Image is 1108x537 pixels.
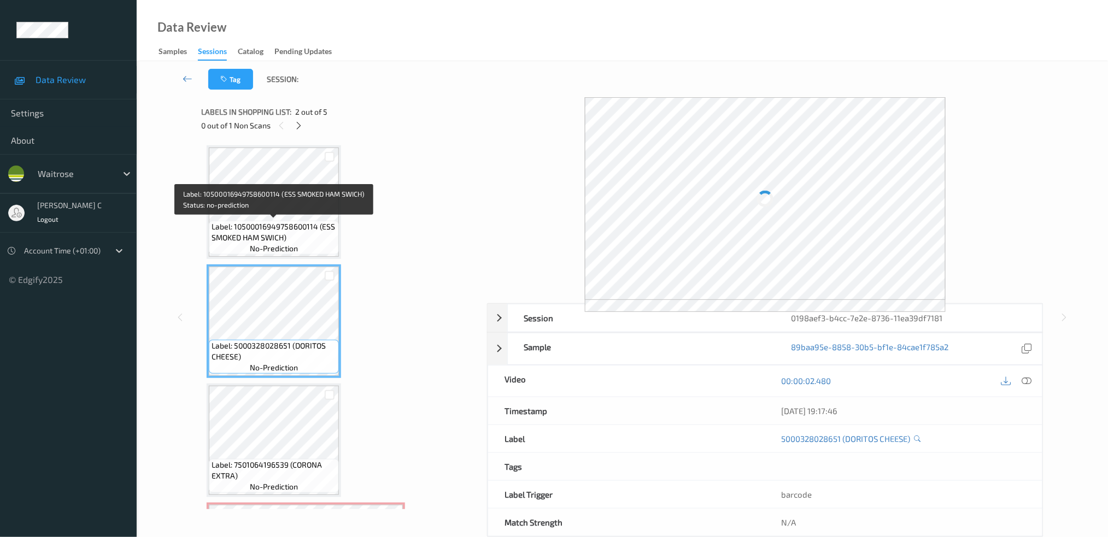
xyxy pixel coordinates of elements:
a: Catalog [238,44,274,60]
a: 5000328028651 (DORITOS CHEESE) [782,433,911,444]
span: no-prediction [250,362,298,373]
div: Session0198aef3-b4cc-7e2e-8736-11ea39df7181 [488,304,1043,332]
div: Tags [488,453,765,480]
div: Pending Updates [274,46,332,60]
div: Session [508,304,775,332]
div: 0198aef3-b4cc-7e2e-8736-11ea39df7181 [775,304,1042,332]
span: Session: [267,74,298,85]
a: 00:00:02.480 [782,375,831,386]
span: no-prediction [250,481,298,492]
div: 0 out of 1 Non Scans [201,119,479,132]
div: Video [488,365,765,397]
div: Label Trigger [488,481,765,508]
a: 89baa95e-8858-30b5-bf1e-84cae1f785a2 [792,341,949,356]
a: Sessions [198,44,238,61]
div: Label [488,425,765,452]
a: Pending Updates [274,44,343,60]
span: Labels in shopping list: [201,107,291,117]
div: Samples [159,46,187,60]
div: Data Review [157,22,226,33]
span: no-prediction [250,243,298,254]
span: Label: 10500016949758600114 (ESS SMOKED HAM SWICH) [212,221,336,243]
button: Tag [208,69,253,90]
div: Match Strength [488,509,765,536]
div: Sample [508,333,775,364]
span: Label: 5000328028651 (DORITOS CHEESE) [212,340,336,362]
a: Samples [159,44,198,60]
div: Sessions [198,46,227,61]
span: 2 out of 5 [295,107,327,117]
span: Label: 7501064196539 (CORONA EXTRA) [212,459,336,481]
div: [DATE] 19:17:46 [782,405,1026,416]
div: Catalog [238,46,263,60]
div: barcode [765,481,1042,508]
div: Timestamp [488,397,765,424]
div: Sample89baa95e-8858-30b5-bf1e-84cae1f785a2 [488,333,1043,365]
div: N/A [765,509,1042,536]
